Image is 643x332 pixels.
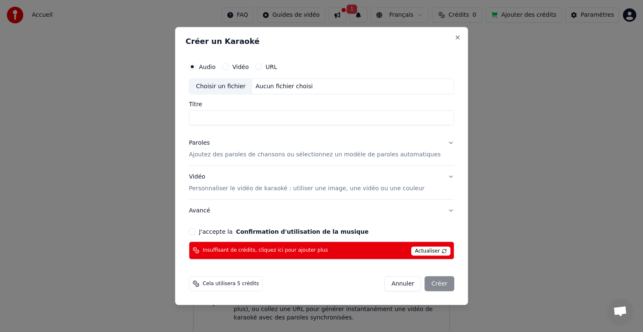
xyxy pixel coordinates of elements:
label: J'accepte la [199,228,368,234]
label: Titre [189,101,454,107]
p: Ajoutez des paroles de chansons ou sélectionnez un modèle de paroles automatiques [189,151,441,159]
button: VidéoPersonnaliser le vidéo de karaoké : utiliser une image, une vidéo ou une couleur [189,166,454,199]
span: Actualiser [411,246,450,255]
div: Aucun fichier choisi [252,82,316,91]
button: J'accepte la [236,228,369,234]
div: Paroles [189,139,210,147]
span: Insuffisant de crédits, cliquez ici pour ajouter plus [203,247,328,254]
label: Vidéo [232,64,249,70]
label: Audio [199,64,216,70]
p: Personnaliser le vidéo de karaoké : utiliser une image, une vidéo ou une couleur [189,184,424,192]
button: ParolesAjoutez des paroles de chansons ou sélectionnez un modèle de paroles automatiques [189,132,454,166]
label: URL [265,64,277,70]
span: Cela utilisera 5 crédits [203,280,259,287]
div: Choisir un fichier [189,79,252,94]
button: Avancé [189,199,454,221]
div: Vidéo [189,173,424,193]
button: Annuler [384,276,421,291]
h2: Créer un Karaoké [185,38,458,45]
